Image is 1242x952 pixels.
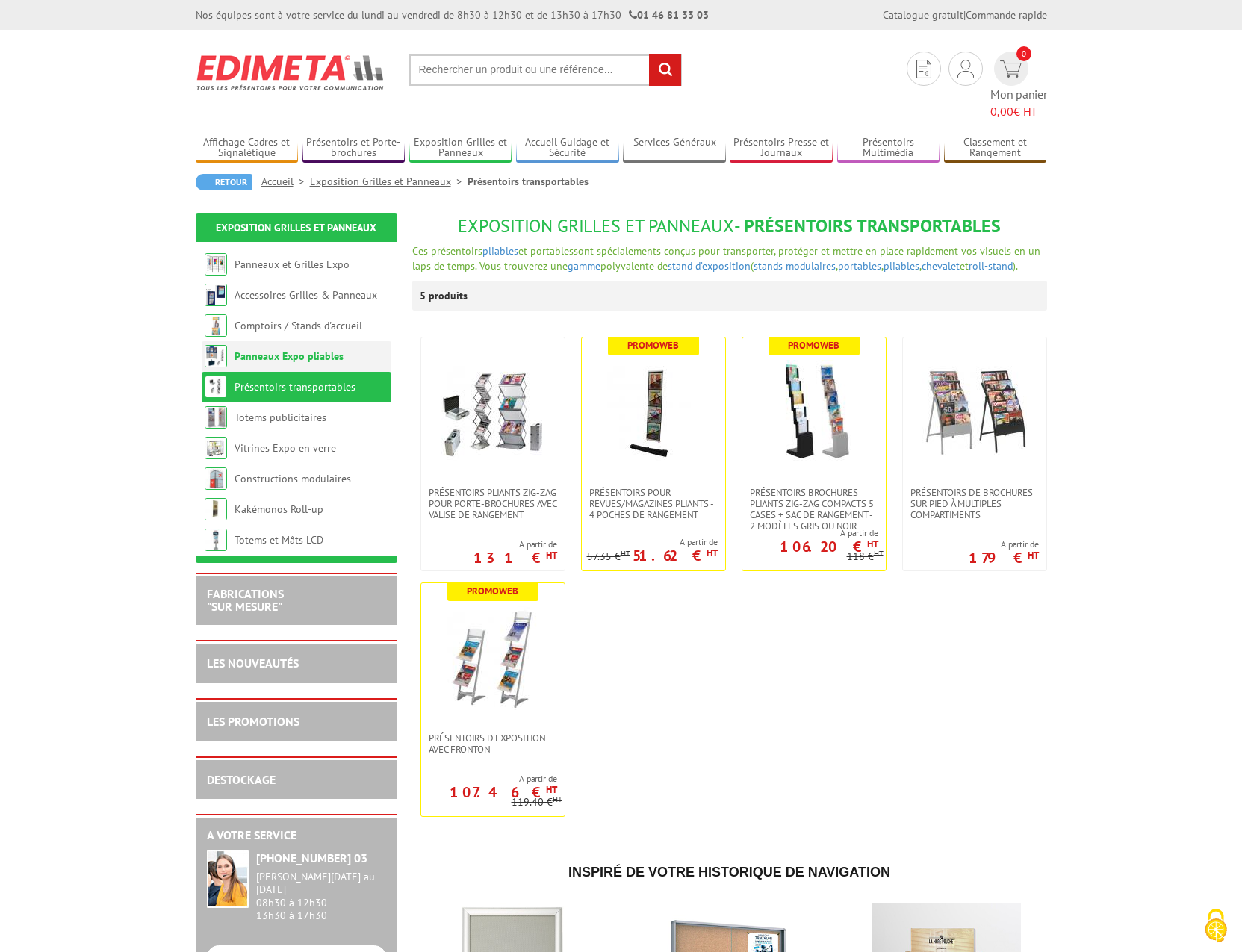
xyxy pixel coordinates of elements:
[421,773,557,785] span: A partir de
[990,52,1047,120] a: devis rapide 0 Mon panier 0,00€ HT
[412,217,1047,236] h1: - Présentoirs transportables
[883,7,1047,22] div: |
[1000,60,1022,78] img: devis rapide
[205,345,227,367] img: Panneaux Expo pliables
[235,411,326,424] a: Totems publicitaires
[421,487,565,520] a: Présentoirs pliants Zig-Zag pour porte-brochures avec valise de rangement
[751,259,1018,273] span: ( , , , et ).
[742,527,878,539] span: A partir de
[235,288,377,302] a: Accessoires Grilles & Panneaux
[207,829,386,842] h2: A votre service
[546,549,557,561] sup: HT
[922,259,960,273] a: chevalet
[205,253,227,276] img: Panneaux et Grilles Expo
[589,487,718,520] span: Présentoirs pour revues/magazines pliants - 4 poches de rangement
[1190,901,1242,952] button: Cookies (fenêtre modale)
[196,45,386,100] img: Edimeta
[196,7,709,22] div: Nos équipes sont à votre service du lundi au vendredi de 8h30 à 12h30 et de 13h30 à 17h30
[730,136,833,161] a: Présentoirs Presse et Journaux
[207,586,284,615] a: FABRICATIONS"Sur Mesure"
[867,538,878,550] sup: HT
[473,553,557,562] p: 131 €
[207,850,249,908] img: widget-service.jpg
[546,783,557,796] sup: HT
[261,175,310,188] a: Accueil
[668,259,751,273] a: stand d’exposition
[837,136,940,161] a: Présentoirs Multimédia
[601,360,706,464] img: Présentoirs pour revues/magazines pliants - 4 poches de rangement
[205,467,227,490] img: Constructions modulaires
[838,259,881,273] a: portables
[482,244,518,258] a: pliables
[412,244,1040,273] span: sont spécialements conçus pour transporter, protéger et mettre en place rapidement vos visuels en...
[235,258,350,271] a: Panneaux et Grilles Expo
[990,104,1013,119] span: 0,00
[256,871,386,922] div: 08h30 à 12h30 13h30 à 17h30
[780,542,878,551] p: 106.20 €
[256,871,386,896] div: [PERSON_NAME][DATE] au [DATE]
[302,136,406,161] a: Présentoirs et Porte-brochures
[707,547,718,559] sup: HT
[903,487,1046,520] a: Présentoirs de brochures sur pied à multiples compartiments
[473,538,557,550] span: A partir de
[216,221,376,234] a: Exposition Grilles et Panneaux
[910,487,1039,520] span: Présentoirs de brochures sur pied à multiples compartiments
[207,714,299,729] a: LES PROMOTIONS
[409,136,512,161] a: Exposition Grilles et Panneaux
[969,538,1039,550] span: A partir de
[516,136,619,161] a: Accueil Guidage et Sécurité
[1028,549,1039,561] sup: HT
[235,472,351,485] a: Constructions modulaires
[582,487,725,520] a: Présentoirs pour revues/magazines pliants - 4 poches de rangement
[468,174,589,189] li: Présentoirs transportables
[207,656,299,671] a: LES NOUVEAUTÉS
[916,60,931,78] img: devis rapide
[421,732,565,755] a: Présentoirs d'exposition avec Fronton
[235,503,323,516] a: Kakémonos Roll-up
[235,319,362,332] a: Comptoirs / Stands d'accueil
[512,797,562,808] p: 119.40 €
[235,441,336,455] a: Vitrines Expo en verre
[196,136,299,161] a: Affichage Cadres et Signalétique
[412,244,1040,273] font: et portables
[467,585,518,597] b: Promoweb
[629,8,709,22] strong: 01 46 81 33 03
[205,529,227,551] img: Totems et Mâts LCD
[429,487,557,520] span: Présentoirs pliants Zig-Zag pour porte-brochures avec valise de rangement
[553,794,562,804] sup: HT
[429,732,557,755] span: Présentoirs d'exposition avec Fronton
[205,498,227,520] img: Kakémonos Roll-up
[990,86,1047,120] span: Mon panier
[847,551,884,562] p: 118 €
[458,214,734,237] span: Exposition Grilles et Panneaux
[587,551,630,562] p: 57.35 €
[409,54,682,86] input: Rechercher un produit ou une référence...
[310,175,468,188] a: Exposition Grilles et Panneaux
[883,8,963,22] a: Catalogue gratuit
[441,360,545,464] img: Présentoirs pliants Zig-Zag pour porte-brochures avec valise de rangement
[649,54,681,86] input: rechercher
[420,281,476,311] p: 5 produits
[969,553,1039,562] p: 179 €
[990,103,1047,120] span: € HT
[944,136,1047,161] a: Classement et Rangement
[922,360,1027,464] img: Présentoirs de brochures sur pied à multiples compartiments
[874,548,884,559] sup: HT
[1016,46,1031,61] span: 0
[750,487,878,532] span: Présentoirs brochures pliants Zig-Zag compacts 5 cases + sac de rangement - 2 Modèles Gris ou Noir
[205,284,227,306] img: Accessoires Grilles & Panneaux
[966,8,1047,22] a: Commande rapide
[450,788,557,797] p: 107.46 €
[623,136,726,161] a: Services Généraux
[205,376,227,398] img: Présentoirs transportables
[235,533,323,547] a: Totems et Mâts LCD
[205,406,227,429] img: Totems publicitaires
[633,551,718,560] p: 51.62 €
[627,339,679,352] b: Promoweb
[412,244,482,258] span: Ces présentoirs
[196,174,252,190] a: Retour
[205,437,227,459] img: Vitrines Expo en verre
[568,259,600,273] a: gamme
[957,60,974,78] img: devis rapide
[235,349,344,363] a: Panneaux Expo pliables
